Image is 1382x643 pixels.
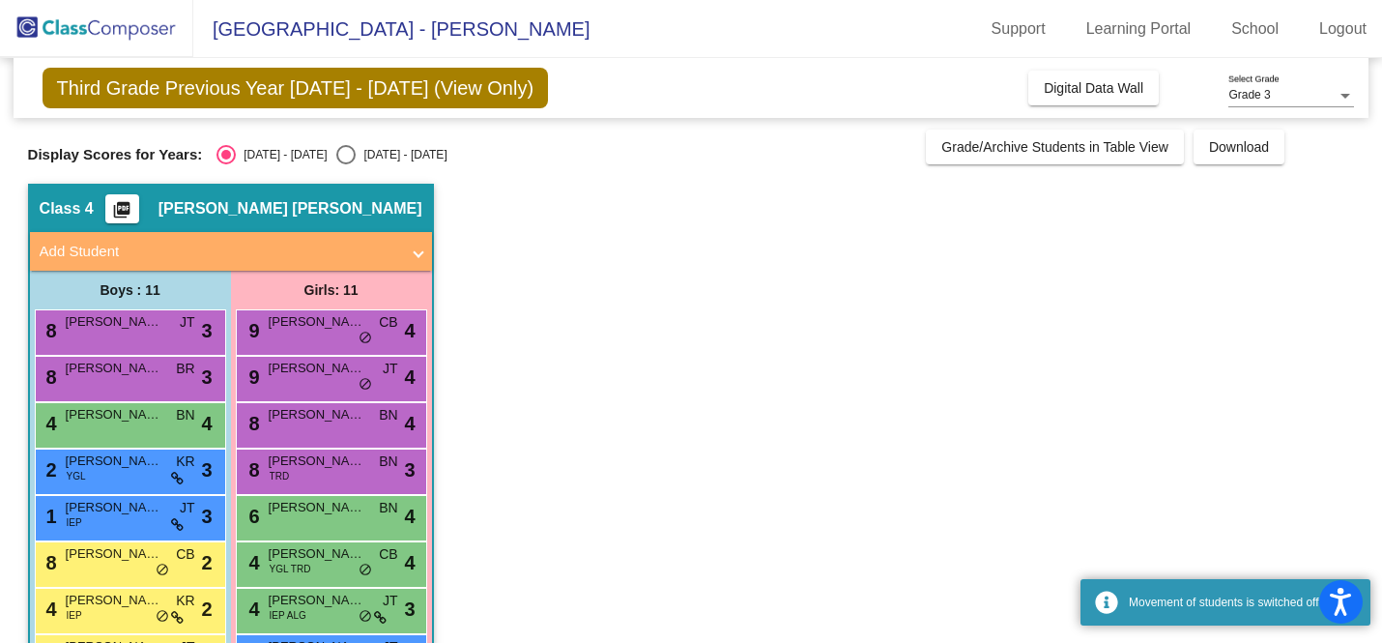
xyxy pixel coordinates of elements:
[269,359,365,378] span: [PERSON_NAME]
[356,146,446,163] div: [DATE] - [DATE]
[404,502,415,531] span: 4
[28,146,203,163] span: Display Scores for Years:
[176,544,194,565] span: CB
[158,199,422,219] span: [PERSON_NAME] [PERSON_NAME]
[42,413,57,434] span: 4
[67,469,86,483] span: YGL
[66,405,162,424] span: [PERSON_NAME]
[231,271,432,309] div: Girls: 11
[156,609,169,625] span: do_not_disturb_alt
[216,145,446,164] mat-radio-group: Select an option
[379,405,397,425] span: BN
[379,544,397,565] span: CB
[105,194,139,223] button: Print Students Details
[269,452,365,471] span: [PERSON_NAME]
[201,409,212,438] span: 4
[201,502,212,531] span: 3
[176,405,194,425] span: BN
[359,331,372,346] span: do_not_disturb_alt
[404,363,415,392] span: 4
[245,459,260,481] span: 8
[201,548,212,577] span: 2
[926,130,1184,164] button: Grade/Archive Students in Table View
[201,316,212,345] span: 3
[40,241,399,263] mat-panel-title: Add Student
[404,548,415,577] span: 4
[1044,80,1143,96] span: Digital Data Wall
[404,316,415,345] span: 4
[245,320,260,341] span: 9
[66,312,162,332] span: [PERSON_NAME]
[66,498,162,517] span: [PERSON_NAME] [PERSON_NAME]
[1028,71,1159,105] button: Digital Data Wall
[245,506,260,527] span: 6
[30,232,432,271] mat-expansion-panel-header: Add Student
[359,563,372,578] span: do_not_disturb_alt
[176,359,194,379] span: BR
[269,591,365,610] span: [PERSON_NAME]
[43,68,549,108] span: Third Grade Previous Year [DATE] - [DATE] (View Only)
[269,405,365,424] span: [PERSON_NAME]
[1228,88,1270,102] span: Grade 3
[201,595,212,624] span: 2
[359,377,372,393] span: do_not_disturb_alt
[1194,130,1284,164] button: Download
[1304,14,1382,44] a: Logout
[42,320,57,341] span: 8
[180,498,195,518] span: JT
[269,312,365,332] span: [PERSON_NAME]
[269,544,365,564] span: [PERSON_NAME]
[42,506,57,527] span: 1
[359,609,372,625] span: do_not_disturb_alt
[404,409,415,438] span: 4
[245,552,260,573] span: 4
[66,452,162,471] span: [PERSON_NAME]
[379,312,397,333] span: CB
[42,459,57,481] span: 2
[176,452,194,472] span: KR
[67,515,82,530] span: IEP
[404,595,415,624] span: 3
[66,359,162,378] span: [PERSON_NAME]
[180,312,195,333] span: JT
[245,413,260,434] span: 8
[201,455,212,484] span: 3
[245,366,260,388] span: 9
[1209,139,1269,155] span: Download
[270,562,311,576] span: YGL TRD
[270,608,306,623] span: IEP ALG
[42,366,57,388] span: 8
[269,498,365,517] span: [PERSON_NAME]
[236,146,327,163] div: [DATE] - [DATE]
[1129,594,1356,611] div: Movement of students is switched off
[67,608,82,623] span: IEP
[383,359,398,379] span: JT
[42,599,57,620] span: 4
[383,591,398,611] span: JT
[66,544,162,564] span: [PERSON_NAME]
[110,200,133,227] mat-icon: picture_as_pdf
[404,455,415,484] span: 3
[66,591,162,610] span: [PERSON_NAME]
[270,469,290,483] span: TRD
[30,271,231,309] div: Boys : 11
[245,599,260,620] span: 4
[1071,14,1207,44] a: Learning Portal
[176,591,194,611] span: KR
[379,452,397,472] span: BN
[42,552,57,573] span: 8
[379,498,397,518] span: BN
[156,563,169,578] span: do_not_disturb_alt
[201,363,212,392] span: 3
[40,199,94,219] span: Class 4
[941,139,1168,155] span: Grade/Archive Students in Table View
[976,14,1061,44] a: Support
[193,14,590,44] span: [GEOGRAPHIC_DATA] - [PERSON_NAME]
[1216,14,1294,44] a: School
